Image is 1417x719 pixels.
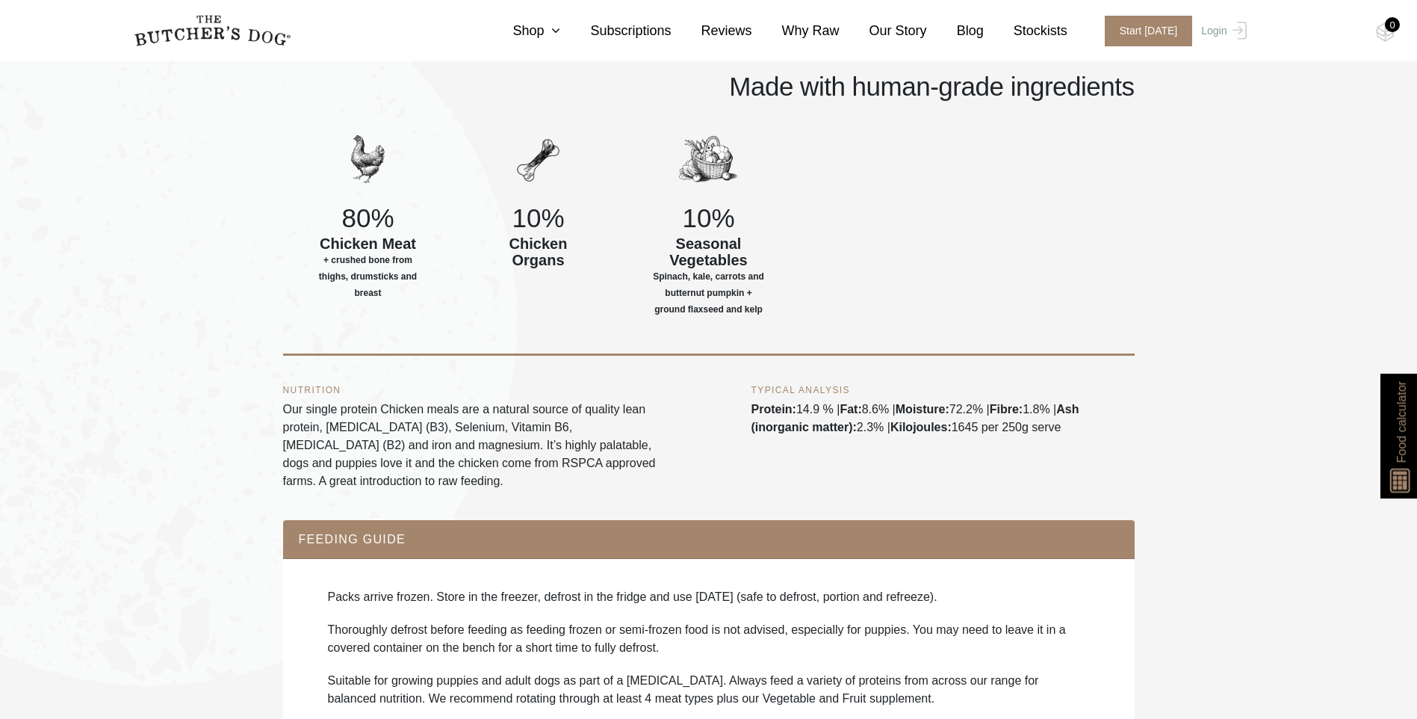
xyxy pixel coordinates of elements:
[751,386,1135,395] h5: TYPICAL ANALYSIS
[679,129,739,189] img: TBD_Vegetables.png
[752,21,840,41] a: Why Raw
[509,129,568,189] img: TBD_Crushed-Bone.png
[653,268,765,318] span: Spinach, kale, carrots and butternut pumpkin + ground flaxseed and kelp
[328,621,1090,657] p: Thoroughly defrost before feeding as feeding frozen or semi-frozen food is not advised, especiall...
[990,403,1023,416] b: Fibre:
[927,21,984,41] a: Blog
[312,252,424,301] span: + crushed bone from thighs, drumsticks and breast
[312,235,424,301] h6: Chicken Meat
[984,21,1067,41] a: Stockists
[1385,17,1400,32] div: 0
[560,21,671,41] a: Subscriptions
[283,401,666,490] p: Our single protein Chicken meals are a natural source of quality lean protein, [MEDICAL_DATA] (B3...
[328,588,1090,606] p: Packs arrive frozen. Store in the freezer, defrost in the fridge and use [DATE] (safe to defrost,...
[1090,16,1198,46] a: Start [DATE]
[624,204,794,232] h4: 10%
[338,129,398,189] img: TBD_Chicken.png
[483,235,595,268] h6: Chicken Organs
[453,204,624,232] h4: 10%
[283,204,453,232] h4: 80%
[751,386,1135,490] div: 14.9 % | 8.6% | 72.2% | 1.8% | 2.3% | 1645 per 250g serve
[840,21,927,41] a: Our Story
[653,235,765,318] h6: Seasonal Vegetables
[1392,381,1410,463] span: Food calculator
[751,403,796,416] b: Protein:
[298,529,1120,549] button: FEEDING GUIDE
[1376,22,1395,42] img: TBD_Cart-Empty.png
[1105,16,1193,46] span: Start [DATE]
[890,421,952,433] b: Kilojoules:
[1197,16,1246,46] a: Login
[751,403,1079,433] b: Ash (inorganic matter):
[483,21,560,41] a: Shop
[896,403,949,416] b: Moisture:
[840,403,861,416] b: Fat:
[672,21,752,41] a: Reviews
[283,386,666,395] h5: NUTRITION
[328,672,1090,708] p: Suitable for growing puppies and adult dogs as part of a [MEDICAL_DATA]. Always feed a variety of...
[283,73,1135,99] h4: Made with human-grade ingredients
